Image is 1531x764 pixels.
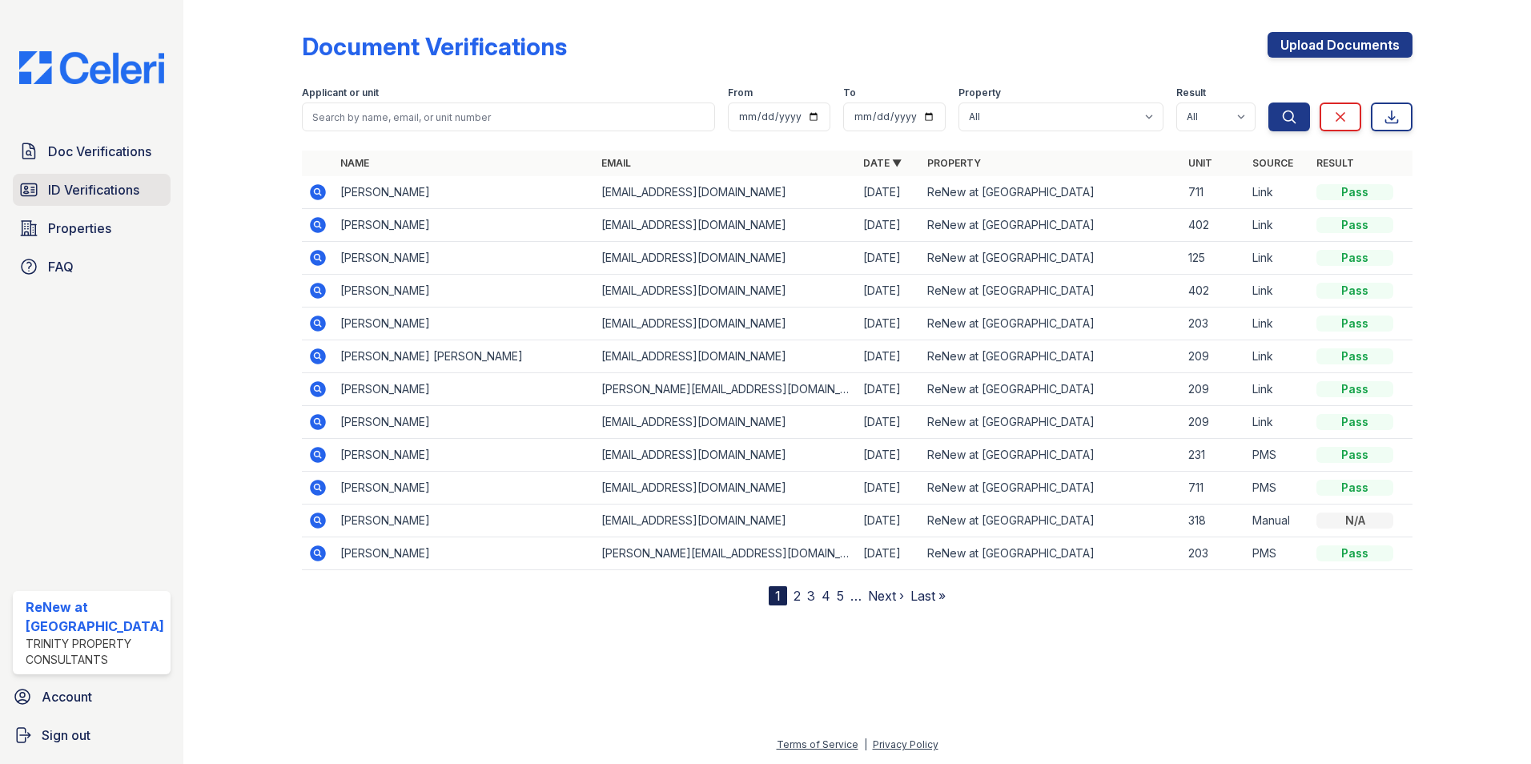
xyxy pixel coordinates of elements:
[13,212,171,244] a: Properties
[868,588,904,604] a: Next ›
[1316,513,1393,529] div: N/A
[595,176,857,209] td: [EMAIL_ADDRESS][DOMAIN_NAME]
[1246,340,1310,373] td: Link
[1246,373,1310,406] td: Link
[921,505,1183,537] td: ReNew at [GEOGRAPHIC_DATA]
[1246,406,1310,439] td: Link
[1182,537,1246,570] td: 203
[1182,472,1246,505] td: 711
[1316,545,1393,561] div: Pass
[1182,505,1246,537] td: 318
[42,726,90,745] span: Sign out
[334,340,596,373] td: [PERSON_NAME] [PERSON_NAME]
[857,176,921,209] td: [DATE]
[1182,340,1246,373] td: 209
[850,586,862,605] span: …
[864,738,867,750] div: |
[595,537,857,570] td: [PERSON_NAME][EMAIL_ADDRESS][DOMAIN_NAME]
[6,51,177,84] img: CE_Logo_Blue-a8612792a0a2168367f1c8372b55b34899dd931a85d93a1a3d3e32e68fde9ad4.png
[1316,250,1393,266] div: Pass
[1316,316,1393,332] div: Pass
[822,588,830,604] a: 4
[334,406,596,439] td: [PERSON_NAME]
[334,308,596,340] td: [PERSON_NAME]
[1316,447,1393,463] div: Pass
[921,308,1183,340] td: ReNew at [GEOGRAPHIC_DATA]
[769,586,787,605] div: 1
[1246,537,1310,570] td: PMS
[334,176,596,209] td: [PERSON_NAME]
[1182,275,1246,308] td: 402
[48,142,151,161] span: Doc Verifications
[340,157,369,169] a: Name
[334,505,596,537] td: [PERSON_NAME]
[1246,209,1310,242] td: Link
[1246,176,1310,209] td: Link
[1316,217,1393,233] div: Pass
[807,588,815,604] a: 3
[794,588,801,604] a: 2
[302,103,716,131] input: Search by name, email, or unit number
[1246,472,1310,505] td: PMS
[302,32,567,61] div: Document Verifications
[334,275,596,308] td: [PERSON_NAME]
[857,242,921,275] td: [DATE]
[595,209,857,242] td: [EMAIL_ADDRESS][DOMAIN_NAME]
[857,340,921,373] td: [DATE]
[595,406,857,439] td: [EMAIL_ADDRESS][DOMAIN_NAME]
[1182,439,1246,472] td: 231
[595,439,857,472] td: [EMAIL_ADDRESS][DOMAIN_NAME]
[595,472,857,505] td: [EMAIL_ADDRESS][DOMAIN_NAME]
[958,86,1001,99] label: Property
[857,275,921,308] td: [DATE]
[857,308,921,340] td: [DATE]
[334,537,596,570] td: [PERSON_NAME]
[843,86,856,99] label: To
[334,439,596,472] td: [PERSON_NAME]
[927,157,981,169] a: Property
[1316,184,1393,200] div: Pass
[1316,157,1354,169] a: Result
[1182,406,1246,439] td: 209
[13,251,171,283] a: FAQ
[921,472,1183,505] td: ReNew at [GEOGRAPHIC_DATA]
[921,406,1183,439] td: ReNew at [GEOGRAPHIC_DATA]
[6,719,177,751] a: Sign out
[921,340,1183,373] td: ReNew at [GEOGRAPHIC_DATA]
[1252,157,1293,169] a: Source
[1246,275,1310,308] td: Link
[601,157,631,169] a: Email
[873,738,938,750] a: Privacy Policy
[595,242,857,275] td: [EMAIL_ADDRESS][DOMAIN_NAME]
[42,687,92,706] span: Account
[921,275,1183,308] td: ReNew at [GEOGRAPHIC_DATA]
[728,86,753,99] label: From
[857,373,921,406] td: [DATE]
[857,406,921,439] td: [DATE]
[1182,373,1246,406] td: 209
[13,135,171,167] a: Doc Verifications
[921,242,1183,275] td: ReNew at [GEOGRAPHIC_DATA]
[1316,480,1393,496] div: Pass
[1182,176,1246,209] td: 711
[1188,157,1212,169] a: Unit
[1182,242,1246,275] td: 125
[334,472,596,505] td: [PERSON_NAME]
[26,636,164,668] div: Trinity Property Consultants
[837,588,844,604] a: 5
[334,242,596,275] td: [PERSON_NAME]
[857,505,921,537] td: [DATE]
[334,209,596,242] td: [PERSON_NAME]
[1176,86,1206,99] label: Result
[334,373,596,406] td: [PERSON_NAME]
[863,157,902,169] a: Date ▼
[1182,209,1246,242] td: 402
[1246,242,1310,275] td: Link
[1246,439,1310,472] td: PMS
[13,174,171,206] a: ID Verifications
[921,209,1183,242] td: ReNew at [GEOGRAPHIC_DATA]
[48,219,111,238] span: Properties
[48,180,139,199] span: ID Verifications
[26,597,164,636] div: ReNew at [GEOGRAPHIC_DATA]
